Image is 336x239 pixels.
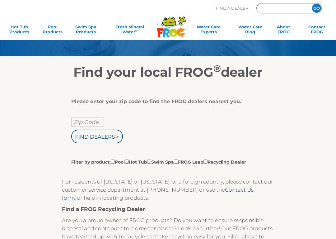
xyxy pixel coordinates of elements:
a: ContactFROG [304,24,330,37]
a: AboutFROG [271,24,296,37]
a: Water CareExperts [187,24,230,37]
input: Zip Code Form [261,5,303,12]
a: Water CareBlog [237,24,263,37]
input: Filter by product:PoolHot TubSwim SpaFROG LeapRecycling Dealer [147,160,151,164]
input: Filter by product:PoolHot TubSwim SpaFROG LeapRecycling Dealer [174,160,178,164]
a: Swim SpaProducts [73,24,99,37]
input: Filter by product:PoolHot TubSwim SpaFROG LeapRecycling Dealer [111,160,115,164]
p: For residents of [US_STATE] or [US_STATE], or a foreign country, please contact our customer serv... [62,178,274,202]
label: Filter by product: Pool Hot Tub Swim Spa FROG Leap Recycling Dealer [71,158,246,165]
input: GO [312,4,321,13]
input: Find Dealers > [71,130,123,143]
a: Hot TubProducts [6,24,32,37]
sup: ® [213,63,221,74]
sup: ∞ [135,29,138,32]
div: Please enter your zip code to find the FROG dealers nearest you. [71,98,260,105]
p: Find A Dealer [216,3,248,13]
a: Fresh MineralWater∞ [106,24,153,37]
strong: Find a FROG Recycling Dealer [62,206,145,212]
a: PoolProducts [40,24,65,37]
h2: Find your local FROG dealer [9,64,327,80]
input: Filter by product:PoolHot TubSwim SpaFROG LeapRecycling Dealer [203,160,208,164]
input: Filter by product:PoolHot TubSwim SpaFROG LeapRecycling Dealer [125,160,129,164]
